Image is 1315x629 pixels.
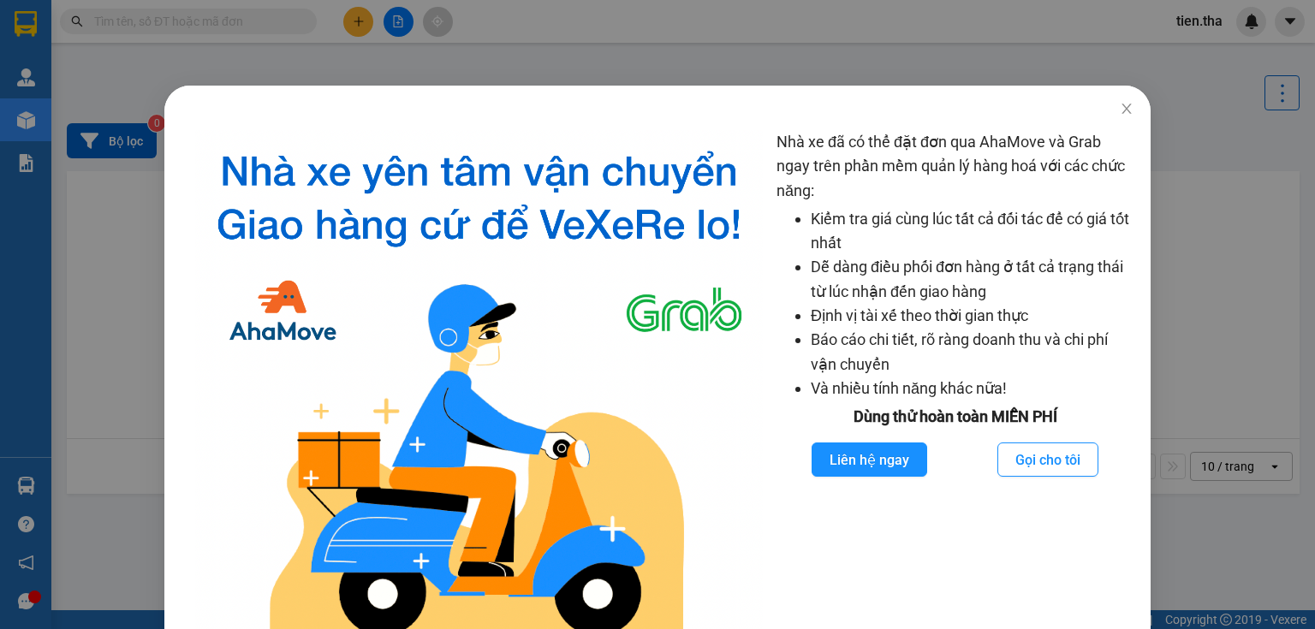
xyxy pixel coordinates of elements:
button: Close [1103,86,1151,134]
li: Kiểm tra giá cùng lúc tất cả đối tác để có giá tốt nhất [811,207,1134,256]
button: Liên hệ ngay [812,442,927,477]
div: Dùng thử hoàn toàn MIỄN PHÍ [777,405,1134,429]
span: close [1120,102,1134,116]
li: Và nhiều tính năng khác nữa! [811,377,1134,401]
li: Định vị tài xế theo thời gian thực [811,304,1134,328]
span: Liên hệ ngay [830,449,909,471]
li: Báo cáo chi tiết, rõ ràng doanh thu và chi phí vận chuyển [811,328,1134,377]
span: Gọi cho tôi [1015,449,1080,471]
button: Gọi cho tôi [997,442,1098,477]
li: Dễ dàng điều phối đơn hàng ở tất cả trạng thái từ lúc nhận đến giao hàng [811,255,1134,304]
